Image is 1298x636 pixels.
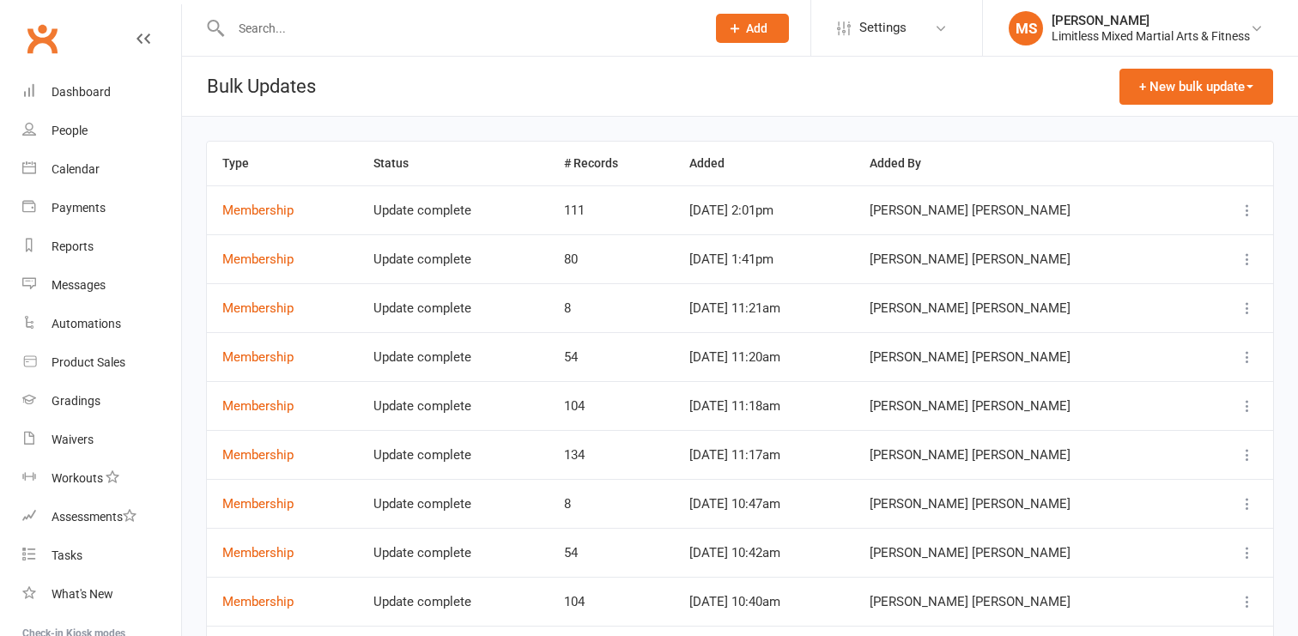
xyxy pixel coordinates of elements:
a: Clubworx [21,17,64,60]
a: Assessments [22,498,181,536]
td: [PERSON_NAME] [PERSON_NAME] [854,479,1197,528]
a: Membership [222,594,294,609]
td: [PERSON_NAME] [PERSON_NAME] [854,283,1197,332]
button: Add [716,14,789,43]
td: [DATE] 10:42am [674,528,854,577]
td: Update complete [358,381,549,430]
a: What's New [22,575,181,614]
td: 54 [549,528,674,577]
a: Membership [222,203,294,218]
td: Update complete [358,332,549,381]
td: 111 [549,185,674,234]
button: + New bulk update [1119,69,1273,105]
th: Added By [854,142,1197,185]
a: Membership [222,545,294,560]
td: [PERSON_NAME] [PERSON_NAME] [854,234,1197,283]
a: Membership [222,349,294,365]
a: Membership [222,496,294,512]
td: 104 [549,381,674,430]
a: Calendar [22,150,181,189]
a: People [22,112,181,150]
td: Update complete [358,430,549,479]
td: Update complete [358,479,549,528]
div: Dashboard [52,85,111,99]
td: [PERSON_NAME] [PERSON_NAME] [854,430,1197,479]
a: Product Sales [22,343,181,382]
td: [DATE] 11:17am [674,430,854,479]
td: 8 [549,479,674,528]
div: Calendar [52,162,100,176]
div: Messages [52,278,106,292]
a: Membership [222,251,294,267]
td: [PERSON_NAME] [PERSON_NAME] [854,577,1197,626]
td: [DATE] 1:41pm [674,234,854,283]
td: [PERSON_NAME] [PERSON_NAME] [854,332,1197,381]
a: Tasks [22,536,181,575]
td: Update complete [358,234,549,283]
span: Settings [859,9,907,47]
input: Search... [226,16,694,40]
div: What's New [52,587,113,601]
td: [DATE] 2:01pm [674,185,854,234]
th: Type [207,142,358,185]
a: Dashboard [22,73,181,112]
td: 80 [549,234,674,283]
th: # Records [549,142,674,185]
div: People [52,124,88,137]
a: Membership [222,447,294,463]
div: Product Sales [52,355,125,369]
td: [PERSON_NAME] [PERSON_NAME] [854,381,1197,430]
div: Waivers [52,433,94,446]
td: Update complete [358,283,549,332]
td: Update complete [358,577,549,626]
div: Tasks [52,548,82,562]
div: Payments [52,201,106,215]
a: Workouts [22,459,181,498]
a: Gradings [22,382,181,421]
div: Reports [52,239,94,253]
a: Automations [22,305,181,343]
th: Added [674,142,854,185]
div: Limitless Mixed Martial Arts & Fitness [1052,28,1250,44]
span: Add [746,21,767,35]
td: 104 [549,577,674,626]
td: 134 [549,430,674,479]
td: 54 [549,332,674,381]
td: [PERSON_NAME] [PERSON_NAME] [854,185,1197,234]
td: [DATE] 11:21am [674,283,854,332]
td: Update complete [358,185,549,234]
a: Messages [22,266,181,305]
a: Reports [22,227,181,266]
td: [DATE] 10:40am [674,577,854,626]
td: [DATE] 11:18am [674,381,854,430]
a: Membership [222,398,294,414]
td: [PERSON_NAME] [PERSON_NAME] [854,528,1197,577]
td: [DATE] 10:47am [674,479,854,528]
td: [DATE] 11:20am [674,332,854,381]
th: Status [358,142,549,185]
div: Automations [52,317,121,330]
h1: Bulk Updates [182,57,316,116]
td: Update complete [358,528,549,577]
a: Membership [222,300,294,316]
a: Payments [22,189,181,227]
td: 8 [549,283,674,332]
div: Assessments [52,510,136,524]
div: MS [1009,11,1043,45]
div: Workouts [52,471,103,485]
div: Gradings [52,394,100,408]
div: [PERSON_NAME] [1052,13,1250,28]
a: Waivers [22,421,181,459]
